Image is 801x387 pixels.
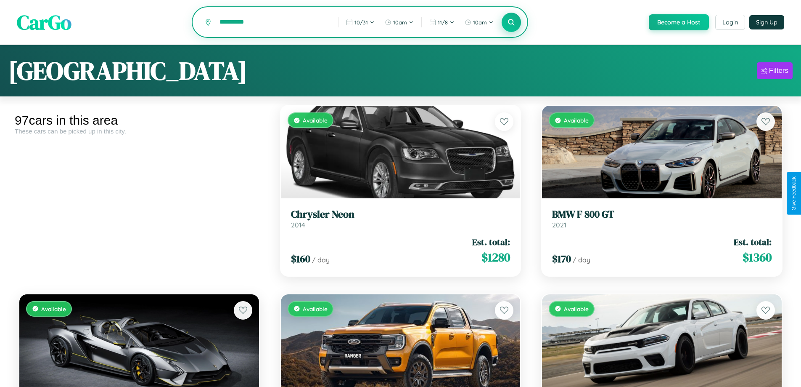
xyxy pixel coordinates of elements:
span: / day [312,256,330,264]
span: CarGo [17,8,71,36]
span: 10 / 31 [354,19,368,26]
div: Filters [769,67,788,75]
span: Est. total: [734,236,772,248]
span: Available [41,305,66,312]
button: Filters [757,62,793,79]
span: Available [303,305,328,312]
button: Login [715,15,745,30]
div: Give Feedback [791,176,797,211]
span: 2014 [291,221,305,229]
span: 10am [473,19,487,26]
span: Available [564,117,589,124]
h3: Chrysler Neon [291,208,510,221]
span: Available [303,117,328,124]
span: $ 160 [291,252,310,266]
button: 11/8 [425,16,459,29]
span: 2021 [552,221,566,229]
div: 97 cars in this area [15,113,264,128]
button: 10am [381,16,418,29]
button: Sign Up [749,15,784,29]
span: $ 1360 [743,249,772,266]
a: BMW F 800 GT2021 [552,208,772,229]
button: Become a Host [649,14,709,30]
a: Chrysler Neon2014 [291,208,510,229]
span: Available [564,305,589,312]
button: 10am [460,16,498,29]
span: $ 1280 [481,249,510,266]
button: 10/31 [342,16,379,29]
span: Est. total: [472,236,510,248]
span: 10am [393,19,407,26]
h3: BMW F 800 GT [552,208,772,221]
span: 11 / 8 [438,19,448,26]
div: These cars can be picked up in this city. [15,128,264,135]
h1: [GEOGRAPHIC_DATA] [8,53,247,88]
span: / day [573,256,590,264]
span: $ 170 [552,252,571,266]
